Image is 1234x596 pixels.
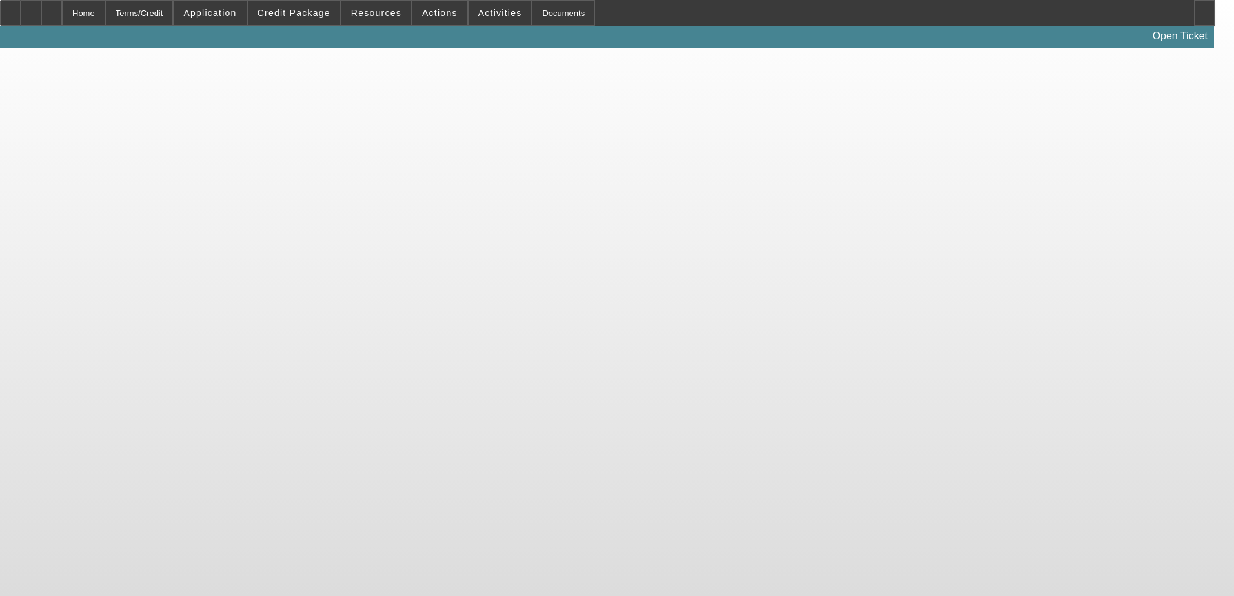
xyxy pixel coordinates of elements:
span: Application [183,8,236,18]
span: Credit Package [258,8,330,18]
button: Credit Package [248,1,340,25]
span: Resources [351,8,401,18]
span: Activities [478,8,522,18]
button: Actions [412,1,467,25]
a: Open Ticket [1148,25,1213,47]
button: Resources [341,1,411,25]
button: Application [174,1,246,25]
span: Actions [422,8,458,18]
button: Activities [469,1,532,25]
